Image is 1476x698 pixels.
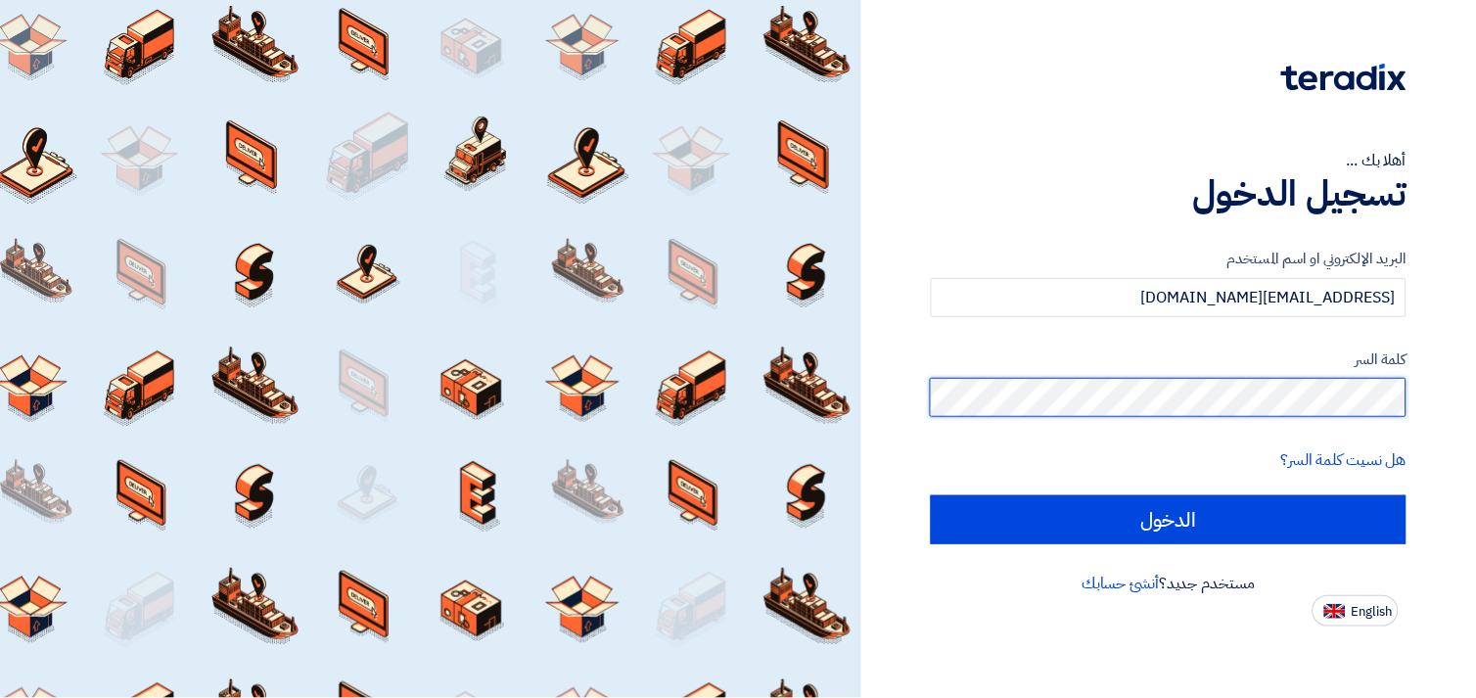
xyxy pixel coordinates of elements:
[1281,448,1407,472] a: هل نسيت كلمة السر؟
[1352,605,1393,619] span: English
[931,248,1407,270] label: البريد الإلكتروني او اسم المستخدم
[1281,64,1407,91] img: Teradix logo
[1082,572,1159,595] a: أنشئ حسابك
[1313,595,1399,627] button: English
[931,278,1407,317] input: أدخل بريد العمل الإلكتروني او اسم المستخدم الخاص بك ...
[1324,604,1346,619] img: en-US.png
[931,572,1407,595] div: مستخدم جديد؟
[931,495,1407,544] input: الدخول
[931,149,1407,172] div: أهلا بك ...
[931,172,1407,215] h1: تسجيل الدخول
[931,349,1407,371] label: كلمة السر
